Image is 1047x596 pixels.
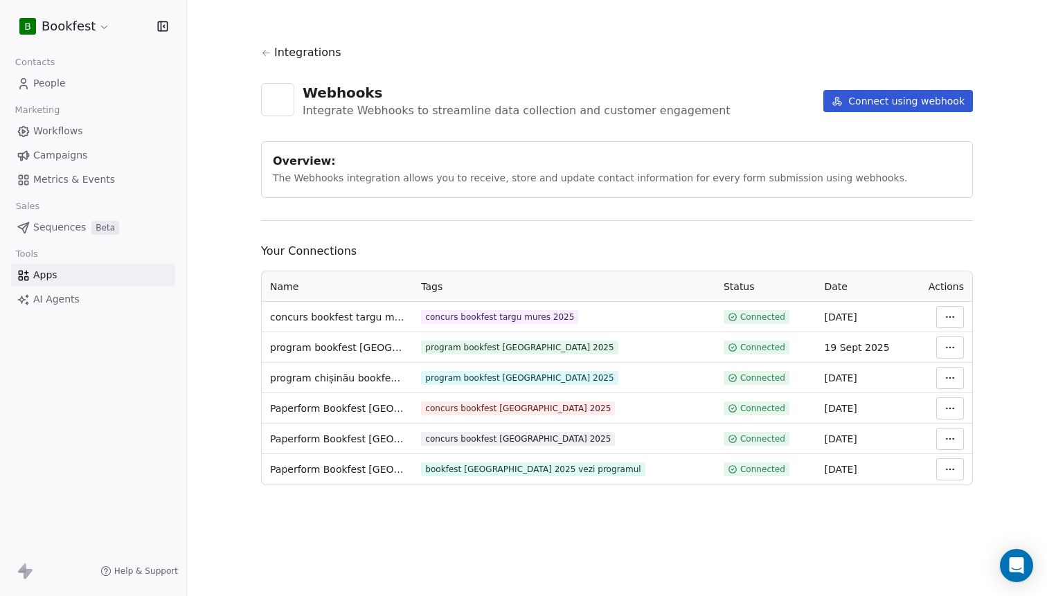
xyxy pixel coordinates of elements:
a: AI Agents [11,288,175,311]
a: People [11,72,175,95]
a: Metrics & Events [11,168,175,191]
span: Marketing [9,100,66,120]
span: Metrics & Events [33,172,115,187]
button: BBookfest [17,15,113,38]
span: Help & Support [114,566,178,577]
span: Paperform Bookfest [GEOGRAPHIC_DATA] 2025 Concurs [270,432,404,446]
span: [DATE] [824,403,857,414]
div: program bookfest [GEOGRAPHIC_DATA] 2025 [425,342,614,353]
a: Help & Support [100,566,178,577]
span: Connected [740,464,785,475]
span: Connected [740,403,785,414]
div: Webhooks [303,83,731,102]
span: Beta [91,221,119,235]
span: People [33,76,66,91]
span: [DATE] [824,311,857,323]
span: Status [724,281,755,292]
a: Apps [11,264,175,287]
span: Campaigns [33,148,87,163]
div: Overview: [273,153,961,170]
span: Connected [740,311,785,323]
span: Tools [10,244,44,264]
span: Connected [740,342,785,353]
a: Workflows [11,120,175,143]
span: program chișinău bookfest 2025 [270,371,404,385]
div: concurs bookfest targu mures 2025 [425,311,574,323]
span: concurs bookfest targu mures 2025 [270,310,404,324]
span: Connected [740,372,785,383]
span: Paperform Bookfest [GEOGRAPHIC_DATA] 2025 Vezi Programul [270,462,404,476]
div: concurs bookfest [GEOGRAPHIC_DATA] 2025 [425,433,611,444]
span: B [24,19,31,33]
span: Date [824,281,847,292]
div: Integrate Webhooks to streamline data collection and customer engagement [303,102,731,119]
span: Integrations [274,44,341,61]
span: AI Agents [33,292,80,307]
span: Actions [929,281,964,292]
span: Paperform Bookfest [GEOGRAPHIC_DATA] 2025 [270,401,404,415]
span: Name [270,281,298,292]
img: webhooks.svg [268,90,287,109]
span: Workflows [33,124,83,138]
span: Sequences [33,220,86,235]
button: Connect using webhook [823,90,973,112]
span: Apps [33,268,57,282]
span: program bookfest [GEOGRAPHIC_DATA] 2025 [270,341,404,354]
a: Integrations [261,44,973,61]
div: bookfest [GEOGRAPHIC_DATA] 2025 vezi programul [425,464,641,475]
span: Tags [421,281,442,292]
a: SequencesBeta [11,216,175,239]
span: Contacts [9,52,61,73]
span: Sales [10,196,46,217]
div: concurs bookfest [GEOGRAPHIC_DATA] 2025 [425,403,611,414]
span: Bookfest [42,17,96,35]
span: Connected [740,433,785,444]
span: 19 Sept 2025 [824,342,889,353]
a: Campaigns [11,144,175,167]
span: [DATE] [824,372,857,383]
div: program bookfest [GEOGRAPHIC_DATA] 2025 [425,372,614,383]
span: [DATE] [824,464,857,475]
span: Your Connections [261,243,973,260]
span: [DATE] [824,433,857,444]
span: The Webhooks integration allows you to receive, store and update contact information for every fo... [273,172,907,183]
div: Open Intercom Messenger [1000,549,1033,582]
